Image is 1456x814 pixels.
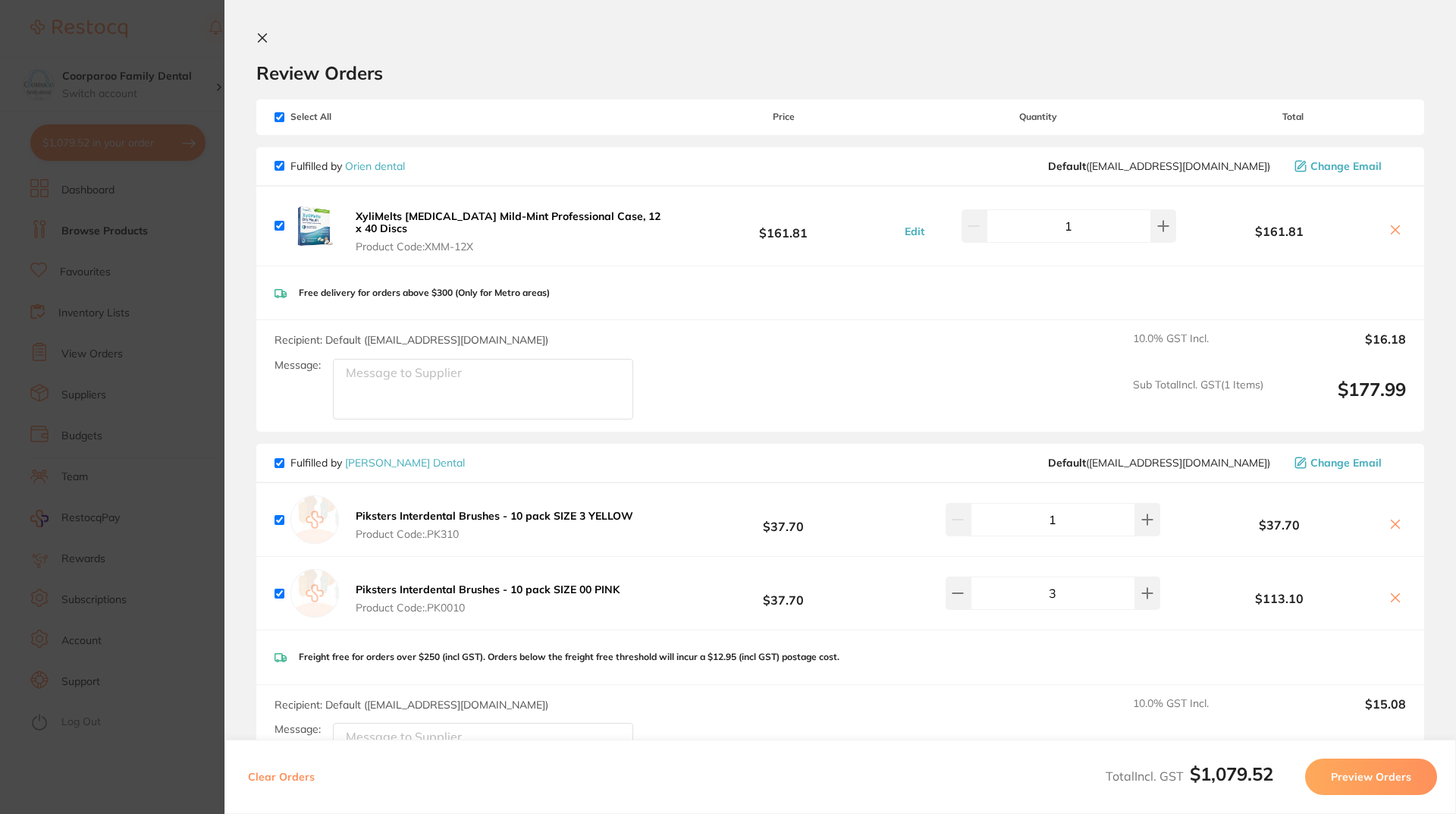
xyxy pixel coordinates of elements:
span: Select All [275,112,426,122]
output: $16.18 [1276,332,1406,366]
b: Default [1048,456,1086,470]
img: YmsydGUwMw [290,202,339,250]
p: Freight free for orders over $250 (incl GST). Orders below the freight free threshold will incur ... [299,652,839,662]
p: Fulfilled by [290,457,465,469]
output: $15.08 [1276,697,1406,731]
b: Default [1048,159,1086,173]
label: Message: [275,723,321,736]
a: [PERSON_NAME] Dental [345,456,465,470]
b: $37.70 [670,506,896,534]
button: Edit [900,225,929,238]
button: Change Email [1290,159,1406,173]
span: Product Code: XMM-12X [356,240,666,253]
p: Fulfilled by [290,160,405,172]
button: Piksters Interdental Brushes - 10 pack SIZE 3 YELLOW Product Code:.PK310 [351,509,638,541]
b: $161.81 [670,212,896,240]
span: Change Email [1310,160,1382,172]
span: Sub Total Incl. GST ( 1 Items) [1133,379,1263,420]
p: Free delivery for orders above $300 (Only for Metro areas) [299,288,550,298]
b: Piksters Interdental Brushes - 10 pack SIZE 00 PINK [356,583,620,596]
button: Clear Orders [243,759,319,795]
button: Piksters Interdental Brushes - 10 pack SIZE 00 PINK Product Code:.PK0010 [351,583,624,614]
span: Price [670,112,896,122]
span: sales@orien.com.au [1048,160,1270,172]
span: Product Code: .PK310 [356,528,633,540]
b: XyliMelts [MEDICAL_DATA] Mild-Mint Professional Case, 12 x 40 Discs [356,209,661,235]
button: XyliMelts [MEDICAL_DATA] Mild-Mint Professional Case, 12 x 40 Discs Product Code:XMM-12X [351,209,670,253]
label: Message: [275,359,321,372]
b: $113.10 [1180,592,1379,605]
span: Product Code: .PK0010 [356,602,620,614]
a: Orien dental [345,159,405,173]
span: 10.0 % GST Incl. [1133,697,1263,731]
span: Quantity [897,112,1180,122]
span: sales@piksters.com [1048,457,1270,469]
span: 10.0 % GST Incl. [1133,332,1263,366]
span: Change Email [1310,457,1382,469]
span: Recipient: Default ( [EMAIL_ADDRESS][DOMAIN_NAME] ) [275,698,548,712]
button: Change Email [1290,456,1406,470]
span: Recipient: Default ( [EMAIL_ADDRESS][DOMAIN_NAME] ) [275,333,548,347]
span: Total [1180,112,1406,122]
span: Total Incl. GST [1106,768,1273,784]
b: $161.81 [1180,225,1379,238]
img: empty.jpg [290,495,339,544]
b: Piksters Interdental Brushes - 10 pack SIZE 3 YELLOW [356,509,633,523]
b: $37.70 [1180,518,1379,532]
b: $1,079.52 [1190,762,1273,785]
output: $177.99 [1276,379,1406,420]
h2: Review Orders [256,61,1424,84]
img: empty.jpg [290,569,339,618]
b: $37.70 [670,580,896,608]
button: Preview Orders [1305,759,1437,795]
